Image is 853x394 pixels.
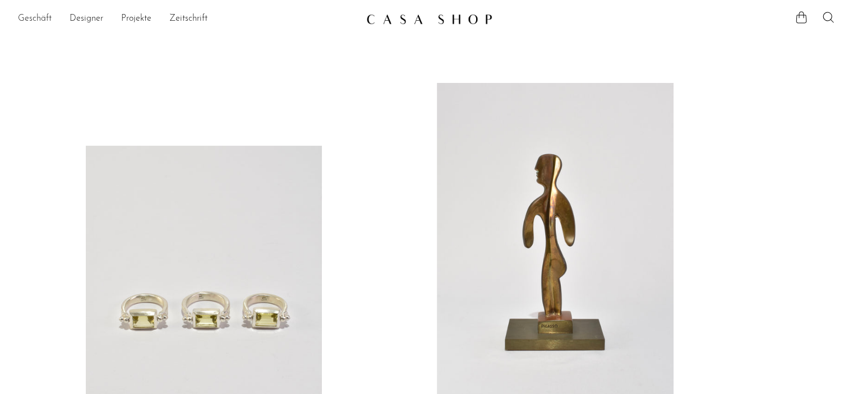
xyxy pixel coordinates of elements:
a: Projekte [121,12,151,26]
nav: Desktop-Navigation [18,10,357,29]
a: Geschäft [18,12,52,26]
a: Zeitschrift [169,12,208,26]
font: Zeitschrift [169,14,208,23]
a: Designer [70,12,103,26]
font: Designer [70,14,103,23]
font: Geschäft [18,14,52,23]
font: Projekte [121,14,151,23]
ul: NEUES KOPFMENÜ [18,10,357,29]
